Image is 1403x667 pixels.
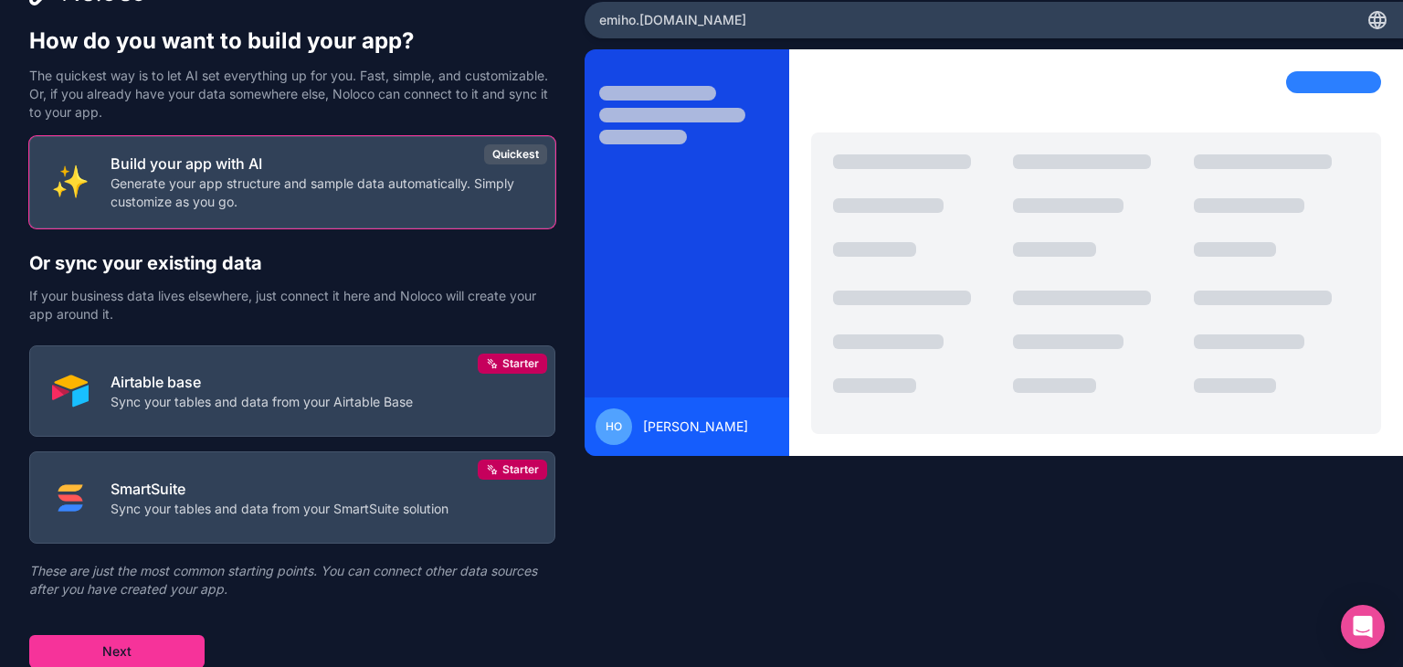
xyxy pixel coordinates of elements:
[484,144,547,164] div: Quickest
[502,462,539,477] span: Starter
[643,418,748,436] span: [PERSON_NAME]
[606,419,622,434] span: HO
[1341,605,1385,649] div: Open Intercom Messenger
[29,26,555,56] h1: How do you want to build your app?
[599,11,746,29] span: emiho .[DOMAIN_NAME]
[29,562,555,598] p: These are just the most common starting points. You can connect other data sources after you have...
[111,393,413,411] p: Sync your tables and data from your Airtable Base
[111,500,448,518] p: Sync your tables and data from your SmartSuite solution
[111,175,533,211] p: Generate your app structure and sample data automatically. Simply customize as you go.
[29,287,555,323] p: If your business data lives elsewhere, just connect it here and Noloco will create your app aroun...
[29,67,555,122] p: The quickest way is to let AI set everything up for you. Fast, simple, and customizable. Or, if y...
[29,250,555,276] h2: Or sync your existing data
[111,153,533,175] p: Build your app with AI
[29,451,555,544] button: SMART_SUITESmartSuiteSync your tables and data from your SmartSuite solutionStarter
[52,164,89,200] img: INTERNAL_WITH_AI
[111,371,413,393] p: Airtable base
[29,136,555,228] button: INTERNAL_WITH_AIBuild your app with AIGenerate your app structure and sample data automatically. ...
[502,356,539,371] span: Starter
[111,478,448,500] p: SmartSuite
[29,345,555,438] button: AIRTABLEAirtable baseSync your tables and data from your Airtable BaseStarter
[52,480,89,516] img: SMART_SUITE
[52,373,89,409] img: AIRTABLE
